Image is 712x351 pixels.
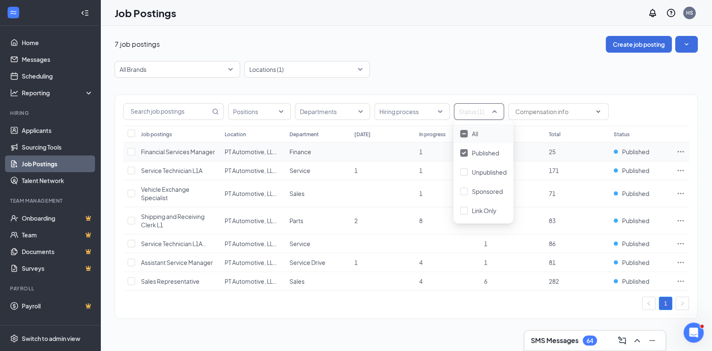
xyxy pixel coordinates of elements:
[220,234,285,253] td: PT Automotive, LLC dba Penske Toyota
[453,124,513,143] div: All
[675,36,698,53] button: SmallChevronDown
[622,148,649,156] span: Published
[285,142,350,161] td: Finance
[549,217,556,224] span: 83
[472,168,507,176] span: Unpublished
[22,51,93,68] a: Messages
[10,89,18,97] svg: Analysis
[220,253,285,272] td: PT Automotive, LLC dba Penske Toyota
[285,272,350,291] td: Sales
[676,216,685,225] svg: Ellipses
[622,277,649,285] span: Published
[549,240,556,247] span: 86
[220,142,285,161] td: PT Automotive, LLC dba Penske Toyota
[141,213,205,229] span: Shipping and Receiving Clerk L1
[141,259,213,266] span: Assistant Service Manager
[419,190,423,197] span: 1
[225,190,330,197] span: PT Automotive, LLC dba Penske Toyota
[225,217,330,224] span: PT Automotive, LLC dba Penske Toyota
[419,217,423,224] span: 8
[22,89,94,97] div: Reporting
[472,149,499,157] span: Published
[622,166,649,175] span: Published
[81,9,89,17] svg: Collapse
[549,148,556,155] span: 25
[350,126,415,142] th: [DATE]
[484,240,487,247] span: 1
[680,301,685,306] span: right
[212,108,219,115] svg: MagnifyingGlass
[686,9,693,16] div: HS
[472,130,478,137] span: All
[642,297,656,310] li: Previous Page
[289,240,310,247] span: Service
[610,126,672,142] th: Status
[472,188,503,195] span: Sponsored
[22,210,93,226] a: OnboardingCrown
[606,36,672,53] button: Create job posting
[289,217,303,224] span: Parts
[10,285,92,292] div: Payroll
[549,259,556,266] span: 81
[285,161,350,180] td: Service
[676,277,685,285] svg: Ellipses
[225,167,330,174] span: PT Automotive, LLC dba Penske Toyota
[545,126,610,142] th: Total
[549,190,556,197] span: 71
[676,258,685,267] svg: Ellipses
[682,40,691,48] svg: SmallChevronDown
[415,126,480,142] th: In progress
[676,166,685,175] svg: Ellipses
[666,8,676,18] svg: QuestionInfo
[531,336,579,345] h3: SMS Messages
[289,148,311,155] span: Finance
[676,189,685,198] svg: Ellipses
[225,259,330,266] span: PT Automotive, LLC dba Penske Toyota
[642,297,656,310] button: left
[22,34,93,51] a: Home
[285,234,350,253] td: Service
[141,240,206,247] span: Service Technician L1A..
[645,334,659,347] button: Minimize
[124,104,210,120] input: Search job postings
[647,336,657,346] svg: Minimize
[659,297,672,310] li: 1
[285,207,350,234] td: Parts
[484,277,487,285] span: 6
[453,163,513,182] div: Unpublished
[453,182,513,201] div: Sponsored
[22,139,93,155] a: Sourcing Tools
[220,180,285,207] td: PT Automotive, LLC dba Penske Toyota
[22,122,93,139] a: Applicants
[453,201,513,220] div: Link Only
[289,167,310,174] span: Service
[225,148,330,155] span: PT Automotive, LLC dba Penske Toyota
[225,277,330,285] span: PT Automotive, LLC dba Penske Toyota
[220,207,285,234] td: PT Automotive, LLC dba Penske Toyota
[587,337,593,344] div: 64
[615,334,629,347] button: ComposeMessage
[9,8,18,17] svg: WorkstreamLogo
[285,253,350,272] td: Service Drive
[141,186,190,201] span: Vehicle Exchange Specialist
[22,298,93,314] a: PayrollCrown
[632,336,642,346] svg: ChevronUp
[22,243,93,260] a: DocumentsCrown
[141,131,172,138] div: Job postings
[22,260,93,277] a: SurveysCrown
[419,259,423,266] span: 4
[289,259,325,266] span: Service Drive
[10,197,92,204] div: Team Management
[419,277,423,285] span: 4
[285,180,350,207] td: Sales
[220,272,285,291] td: PT Automotive, LLC dba Penske Toyota
[622,258,649,267] span: Published
[515,107,592,116] input: Compensation info
[676,148,685,156] svg: Ellipses
[549,167,559,174] span: 171
[684,323,704,343] iframe: Intercom live chat
[354,259,358,266] span: 1
[289,131,319,138] div: Department
[676,297,689,310] button: right
[676,297,689,310] li: Next Page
